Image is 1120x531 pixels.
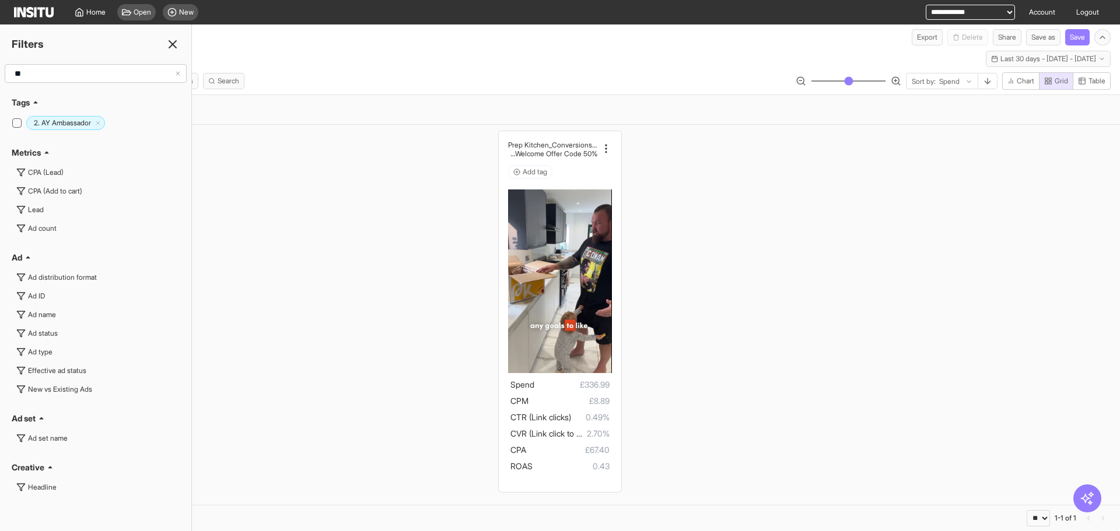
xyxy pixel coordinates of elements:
[26,116,105,130] div: Delete tag
[587,427,610,441] span: 2.70%
[12,462,44,473] h2: Creative
[1026,29,1060,45] button: Save as
[179,8,194,17] span: New
[1065,29,1090,45] button: Save
[1000,54,1096,64] span: Last 30 days - [DATE] - [DATE]
[1055,514,1076,523] div: 1-1 of 1
[1073,72,1111,90] button: Table
[28,329,58,338] div: Ad status
[508,140,597,149] h2: Prep Kitchen_Conversions_High-end Exercise_Ed
[14,7,54,17] img: Logo
[12,201,180,219] button: Lead
[912,29,943,45] button: Export
[12,380,180,399] button: New vs Existing Ads
[534,378,609,392] span: £336.99
[28,483,57,492] div: Headline
[528,394,609,408] span: £8.89
[12,343,180,361] button: Ad type
[28,187,82,196] span: CPA (Add to cart)
[12,324,180,343] button: Ad status
[1002,72,1039,90] button: Chart
[510,396,528,406] span: CPM
[12,36,44,52] h2: Filters
[571,410,609,424] span: 0.49%
[912,77,936,86] span: Sort by:
[12,252,22,263] h2: Ad
[28,366,86,375] div: Effective ad status
[533,459,609,473] span: 0.43
[12,268,180,287] button: Ad distribution format
[28,310,56,319] div: Ad name
[12,163,180,182] button: CPA (Lead)
[986,51,1111,67] button: Last 30 days - [DATE] - [DATE]
[510,379,534,389] span: Spend
[1055,76,1068,86] span: Grid
[12,182,180,201] button: CPA (Add to cart)
[28,434,68,443] div: Ad set name
[28,291,45,301] div: Ad ID
[28,224,57,233] span: Ad count
[12,305,180,324] button: Ad name
[134,8,151,17] span: Open
[94,119,101,126] svg: Delete tag icon
[86,8,106,17] span: Home
[28,273,97,282] div: Ad distribution format
[218,76,239,86] span: Search
[947,29,988,45] span: You cannot delete a preset report.
[12,97,30,108] h2: Tags
[28,205,44,214] span: Lead
[1088,76,1105,86] span: Table
[508,165,552,179] button: Add tag
[12,147,41,159] h2: Metrics
[12,413,36,424] h2: Ad set
[28,168,64,177] span: CPA (Lead)
[510,461,533,471] span: ROAS
[28,385,92,394] div: New vs Existing Ads
[508,140,597,158] div: Prep Kitchen_Conversions_High-end Exercise_Eddie Video 2_Offer Copy_Welcome Offer Code 50%
[12,429,180,448] button: Ad set name
[28,347,52,357] div: Ad type
[510,445,526,455] span: CPA
[12,287,180,305] button: Ad ID
[523,167,547,177] span: Add tag
[12,478,180,497] button: Headline
[12,361,180,380] button: Effective ad status
[1039,72,1073,90] button: Grid
[1017,76,1034,86] span: Chart
[12,219,180,238] button: Ad count
[203,73,244,89] button: Search
[510,412,571,422] span: CTR (Link clicks)
[34,118,91,128] h2: 2. AY Ambassador
[508,149,597,158] h2: die Video 2_Offer Copy_Welcome Offer Code 50%
[947,29,988,45] button: Delete
[526,443,609,457] span: £67.40
[993,29,1021,45] button: Share
[510,428,612,438] span: CVR (Link click to purchase)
